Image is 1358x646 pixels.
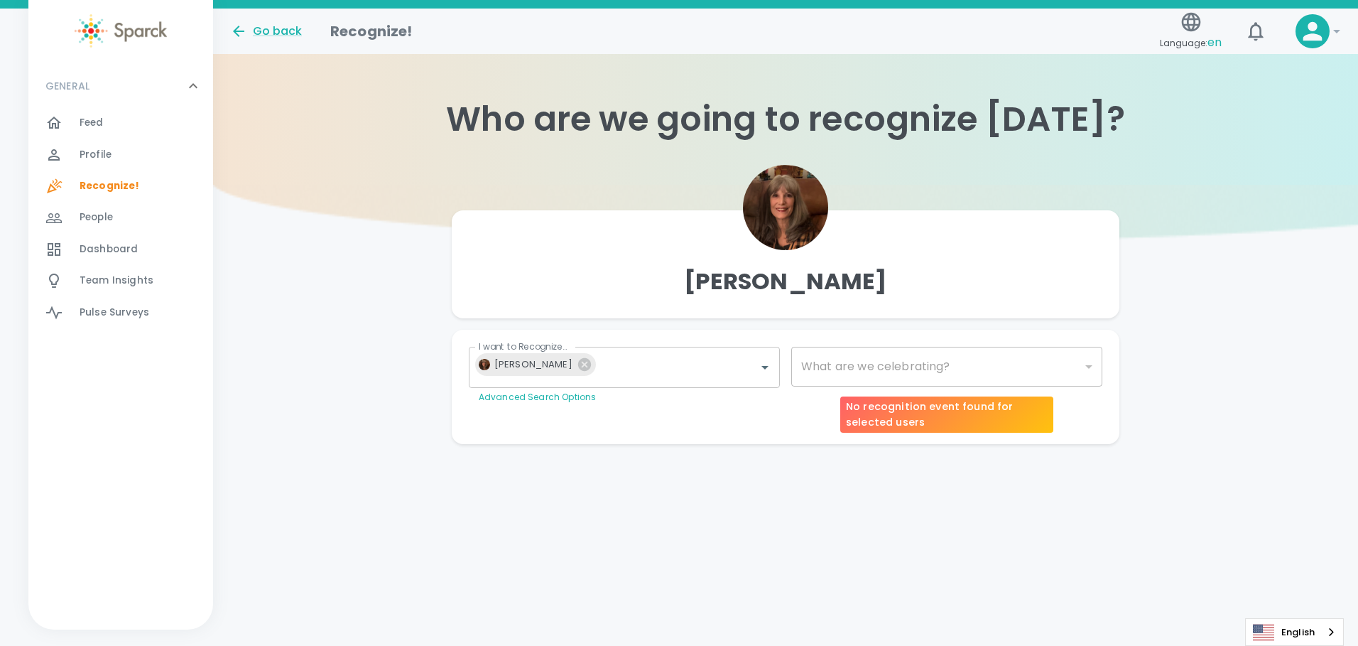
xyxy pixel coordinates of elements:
span: Profile [80,148,112,162]
div: Picture of Louann VanVoorhis[PERSON_NAME] [475,353,596,376]
div: Language [1245,618,1344,646]
img: Picture of Louann VanVoorhis [743,165,828,250]
span: Team Insights [80,274,153,288]
a: Advanced Search Options [479,391,596,403]
a: Profile [28,139,213,171]
aside: Language selected: English [1245,618,1344,646]
a: People [28,202,213,233]
span: Pulse Surveys [80,306,149,320]
span: People [80,210,113,225]
span: Dashboard [80,242,138,257]
p: GENERAL [45,79,89,93]
span: Recognize! [80,179,140,193]
h4: [PERSON_NAME] [684,267,888,296]
div: GENERAL [28,107,213,334]
div: No recognition event found for selected users [840,397,1053,433]
h1: Who are we going to recognize [DATE]? [213,99,1358,139]
a: Recognize! [28,171,213,202]
a: English [1246,619,1343,645]
button: Language:en [1154,6,1227,57]
span: Feed [80,116,104,130]
a: Dashboard [28,234,213,265]
img: Picture of Louann VanVoorhis [479,359,490,370]
div: GENERAL [28,65,213,107]
a: Team Insights [28,265,213,296]
button: Open [755,357,775,377]
label: I want to Recognize... [479,340,567,352]
img: Sparck logo [75,14,167,48]
a: Feed [28,107,213,139]
span: Language: [1160,33,1222,53]
h1: Recognize! [330,20,413,43]
span: en [1207,34,1222,50]
button: Go back [230,23,302,40]
a: Pulse Surveys [28,297,213,328]
span: [PERSON_NAME] [486,356,581,372]
a: Sparck logo [28,14,213,48]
